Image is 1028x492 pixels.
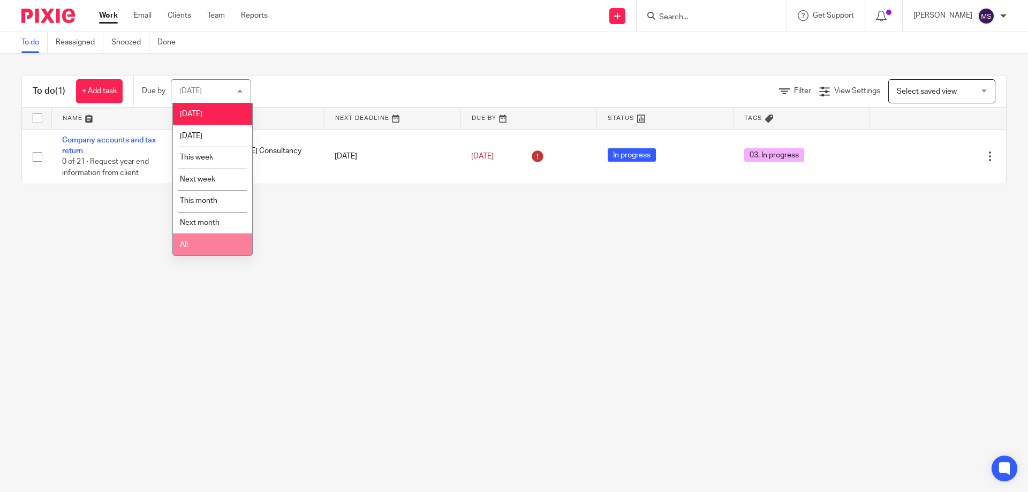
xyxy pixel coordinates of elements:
h1: To do [33,86,65,97]
span: View Settings [834,87,880,95]
input: Search [658,13,754,22]
span: Get Support [813,12,854,19]
span: [DATE] [180,132,202,140]
span: Select saved view [897,88,957,95]
td: [DATE] [324,129,460,184]
span: [DATE] [471,153,494,160]
span: 03. In progress [744,148,804,162]
span: Tags [744,115,762,121]
a: Reports [241,10,268,21]
span: This month [180,197,217,205]
img: Pixie [21,9,75,23]
p: [PERSON_NAME] [913,10,972,21]
span: [DATE] [180,110,202,118]
span: In progress [608,148,656,162]
a: Snoozed [111,32,149,53]
a: Company accounts and tax return [62,137,156,155]
a: Reassigned [56,32,103,53]
span: Next month [180,219,220,226]
span: Next week [180,176,215,183]
a: + Add task [76,79,123,103]
span: (1) [55,87,65,95]
img: svg%3E [978,7,995,25]
a: Clients [168,10,191,21]
span: 0 of 21 · Request year end information from client [62,158,149,177]
span: This week [180,154,213,161]
a: To do [21,32,48,53]
p: Due by [142,86,165,96]
td: [PERSON_NAME] Consultancy NW Ltd [188,129,324,184]
span: Filter [794,87,811,95]
a: Team [207,10,225,21]
a: Email [134,10,152,21]
span: All [180,241,188,248]
div: [DATE] [179,87,202,95]
a: Done [157,32,184,53]
a: Work [99,10,118,21]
